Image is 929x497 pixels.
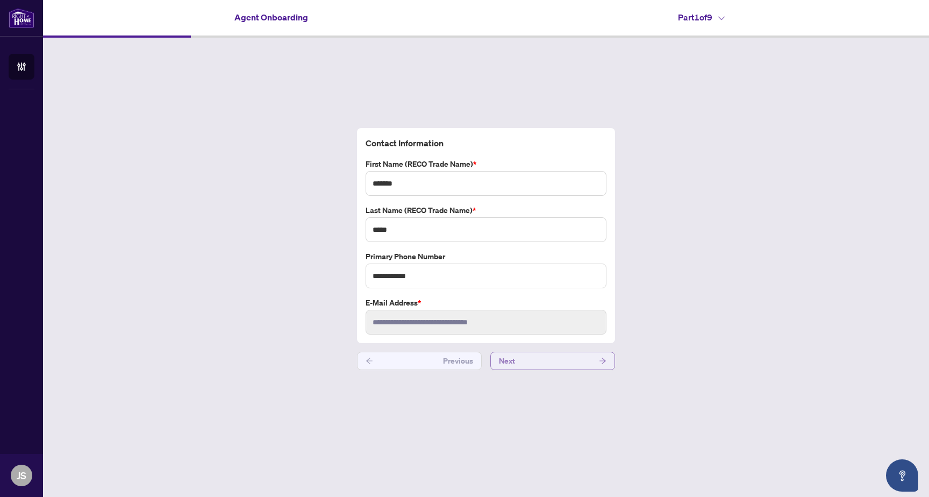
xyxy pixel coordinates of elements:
h4: Part 1 of 9 [678,11,725,24]
button: Previous [357,352,482,370]
label: Last Name (RECO Trade Name) [366,204,606,216]
span: arrow-right [599,357,606,365]
label: First Name (RECO Trade Name) [366,158,606,170]
button: Open asap [886,459,918,492]
label: E-mail Address [366,297,606,309]
span: Next [499,352,515,370]
img: logo [9,8,34,28]
label: Primary Phone Number [366,251,606,262]
h4: Contact Information [366,137,606,150]
button: Next [490,352,615,370]
h4: Agent Onboarding [234,11,308,24]
span: JS [17,468,26,483]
